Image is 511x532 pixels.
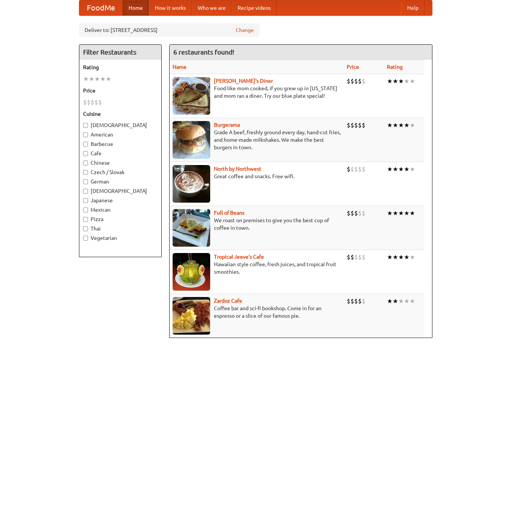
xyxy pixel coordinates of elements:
[387,77,393,85] li: ★
[350,165,354,173] li: $
[83,64,158,71] h5: Rating
[404,253,409,261] li: ★
[362,209,365,217] li: $
[214,298,242,304] b: Zardoz Cafe
[83,198,88,203] input: Japanese
[387,121,393,129] li: ★
[83,98,87,106] li: $
[354,253,358,261] li: $
[83,131,158,138] label: American
[347,64,359,70] a: Price
[347,165,350,173] li: $
[214,254,264,260] a: Tropical Jeeve's Cafe
[123,0,149,15] a: Home
[350,77,354,85] li: $
[362,297,365,305] li: $
[393,165,398,173] li: ★
[214,122,240,128] b: Burgerama
[409,165,415,173] li: ★
[173,129,341,151] p: Grade A beef, freshly ground every day, hand-cut fries, and home-made milkshakes. We make the bes...
[94,98,98,106] li: $
[350,297,354,305] li: $
[149,0,192,15] a: How it works
[387,253,393,261] li: ★
[79,0,123,15] a: FoodMe
[404,77,409,85] li: ★
[173,85,341,100] p: Food like mom cooked, if you grew up in [US_STATE] and mom ran a diner. Try our blue plate special!
[347,121,350,129] li: $
[83,87,158,94] h5: Price
[393,297,398,305] li: ★
[83,179,88,184] input: German
[83,159,158,167] label: Chinese
[83,206,158,214] label: Mexican
[358,253,362,261] li: $
[358,209,362,217] li: $
[347,253,350,261] li: $
[94,75,100,83] li: ★
[387,64,403,70] a: Rating
[409,209,415,217] li: ★
[362,121,365,129] li: $
[350,209,354,217] li: $
[83,217,88,222] input: Pizza
[404,297,409,305] li: ★
[354,297,358,305] li: $
[89,75,94,83] li: ★
[173,64,187,70] a: Name
[83,178,158,185] label: German
[214,166,261,172] b: North by Northwest
[83,197,158,204] label: Japanese
[214,78,273,84] a: [PERSON_NAME]'s Diner
[79,23,259,37] div: Deliver to: [STREET_ADDRESS]
[83,142,88,147] input: Barbecue
[106,75,111,83] li: ★
[173,253,210,291] img: jeeves.jpg
[409,297,415,305] li: ★
[398,77,404,85] li: ★
[83,132,88,137] input: American
[83,215,158,223] label: Pizza
[173,217,341,232] p: We roast on premises to give you the best cup of coffee in town.
[173,305,341,320] p: Coffee bar and sci-fi bookshop. Come in for an espresso or a slice of our famous pie.
[409,77,415,85] li: ★
[83,225,158,232] label: Thai
[387,297,393,305] li: ★
[173,173,341,180] p: Great coffee and snacks. Free wifi.
[354,165,358,173] li: $
[83,226,88,231] input: Thai
[83,189,88,194] input: [DEMOGRAPHIC_DATA]
[173,261,341,276] p: Hawaiian style coffee, fresh juices, and tropical fruit smoothies.
[354,77,358,85] li: $
[347,297,350,305] li: $
[358,121,362,129] li: $
[236,26,254,34] a: Change
[404,165,409,173] li: ★
[409,121,415,129] li: ★
[393,253,398,261] li: ★
[173,297,210,335] img: zardoz.jpg
[232,0,277,15] a: Recipe videos
[347,209,350,217] li: $
[91,98,94,106] li: $
[398,121,404,129] li: ★
[387,209,393,217] li: ★
[83,168,158,176] label: Czech / Slovak
[83,208,88,212] input: Mexican
[100,75,106,83] li: ★
[192,0,232,15] a: Who we are
[83,187,158,195] label: [DEMOGRAPHIC_DATA]
[83,123,88,128] input: [DEMOGRAPHIC_DATA]
[83,234,158,242] label: Vegetarian
[398,297,404,305] li: ★
[173,209,210,247] img: beans.jpg
[83,161,88,165] input: Chinese
[98,98,102,106] li: $
[401,0,425,15] a: Help
[173,165,210,203] img: north.jpg
[214,210,244,216] a: Full of Beans
[347,77,350,85] li: $
[173,121,210,159] img: burgerama.jpg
